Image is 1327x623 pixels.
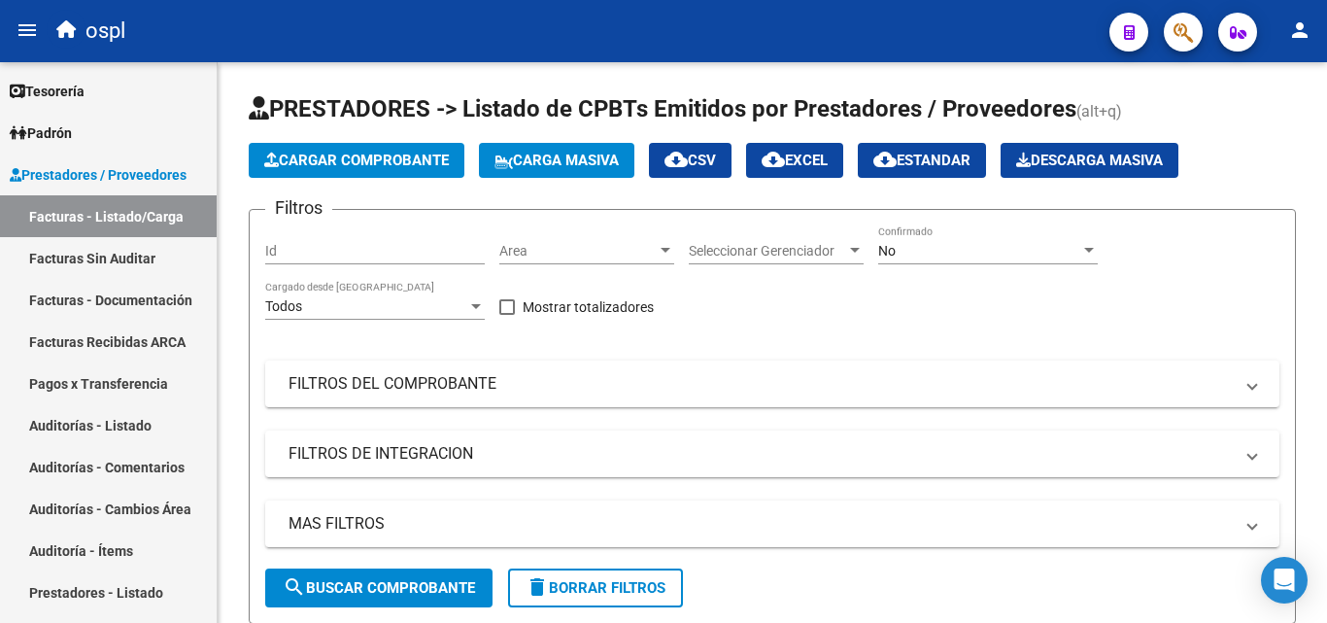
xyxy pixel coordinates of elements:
h3: Filtros [265,194,332,222]
app-download-masive: Descarga masiva de comprobantes (adjuntos) [1001,143,1178,178]
mat-expansion-panel-header: MAS FILTROS [265,501,1279,547]
button: CSV [649,143,732,178]
mat-icon: delete [526,575,549,599]
mat-icon: person [1288,18,1311,42]
span: No [878,243,896,259]
button: Buscar Comprobante [265,569,493,607]
mat-expansion-panel-header: FILTROS DE INTEGRACION [265,431,1279,477]
button: EXCEL [746,143,843,178]
span: Carga Masiva [494,152,619,169]
button: Cargar Comprobante [249,143,464,178]
button: Borrar Filtros [508,569,683,607]
span: Descarga Masiva [1016,152,1163,169]
span: Mostrar totalizadores [523,295,654,319]
span: Cargar Comprobante [264,152,449,169]
button: Descarga Masiva [1001,143,1178,178]
span: EXCEL [762,152,828,169]
span: Todos [265,298,302,314]
mat-icon: cloud_download [664,148,688,171]
mat-icon: menu [16,18,39,42]
span: Area [499,243,657,260]
mat-panel-title: FILTROS DEL COMPROBANTE [289,373,1233,395]
div: Open Intercom Messenger [1261,557,1308,604]
mat-icon: cloud_download [873,148,897,171]
span: ospl [85,10,125,52]
span: Prestadores / Proveedores [10,164,187,186]
mat-panel-title: FILTROS DE INTEGRACION [289,443,1233,465]
span: (alt+q) [1076,102,1122,121]
mat-expansion-panel-header: FILTROS DEL COMPROBANTE [265,361,1279,407]
span: Borrar Filtros [526,579,665,597]
mat-icon: cloud_download [762,148,785,171]
mat-panel-title: MAS FILTROS [289,513,1233,535]
span: PRESTADORES -> Listado de CPBTs Emitidos por Prestadores / Proveedores [249,95,1076,122]
span: Estandar [873,152,970,169]
span: Padrón [10,122,72,144]
span: Tesorería [10,81,85,102]
span: Seleccionar Gerenciador [689,243,846,260]
button: Estandar [858,143,986,178]
mat-icon: search [283,575,306,599]
span: CSV [664,152,716,169]
span: Buscar Comprobante [283,579,475,597]
button: Carga Masiva [479,143,634,178]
